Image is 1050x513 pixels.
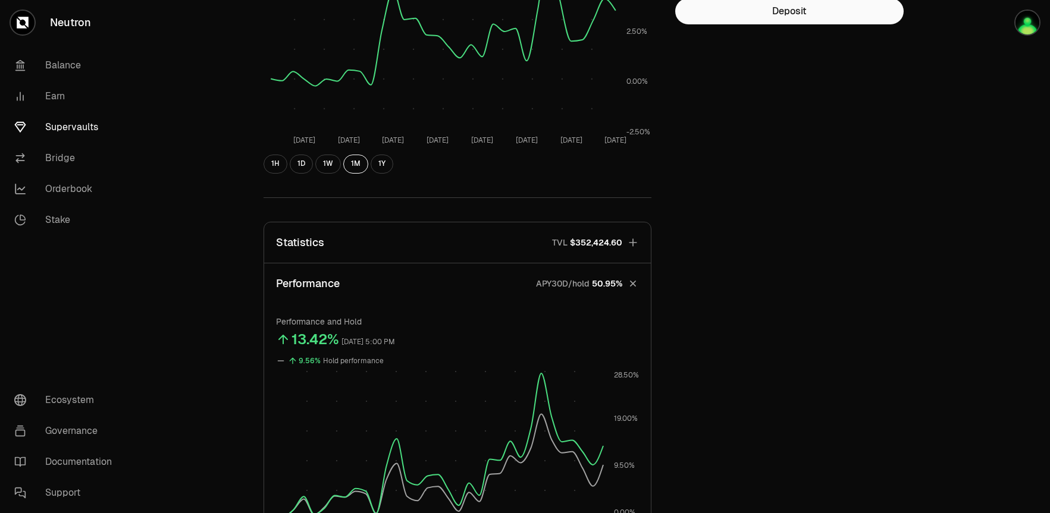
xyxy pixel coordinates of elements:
p: TVL [552,237,568,248]
button: 1H [264,155,287,174]
a: Support [5,477,128,508]
a: Governance [5,416,128,446]
p: APY30D/hold [536,278,590,289]
tspan: [DATE] [293,136,315,145]
p: Performance [276,275,340,292]
a: Orderbook [5,174,128,204]
a: Documentation [5,446,128,477]
tspan: [DATE] [471,136,493,145]
tspan: 0.00% [626,77,647,86]
a: Stake [5,204,128,235]
a: Earn [5,81,128,112]
button: 1D [290,155,313,174]
tspan: [DATE] [382,136,404,145]
span: $352,424.60 [570,237,622,248]
tspan: [DATE] [427,136,449,145]
button: 1W [315,155,341,174]
tspan: 2.50% [626,27,647,36]
tspan: [DATE] [604,136,626,145]
tspan: [DATE] [560,136,582,145]
a: Ecosystem [5,385,128,416]
div: 13.42% [292,330,339,349]
div: Hold performance [323,354,384,368]
a: Balance [5,50,128,81]
tspan: 9.50% [614,461,635,470]
button: PerformanceAPY30D/hold50.95% [264,263,651,304]
tspan: 28.50% [614,370,639,380]
button: StatisticsTVL$352,424.60 [264,222,651,263]
p: Performance and Hold [276,316,639,328]
p: Statistics [276,234,324,251]
div: 9.56% [299,354,321,368]
tspan: [DATE] [515,136,537,145]
a: Supervaults [5,112,128,143]
div: [DATE] 5:00 PM [341,335,395,349]
tspan: -2.50% [626,127,650,137]
button: 1Y [371,155,393,174]
tspan: 19.00% [614,414,638,423]
span: 50.95% [592,278,622,289]
button: 1M [343,155,368,174]
a: Bridge [5,143,128,174]
img: Llewyn Terra [1015,11,1039,34]
tspan: [DATE] [337,136,359,145]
